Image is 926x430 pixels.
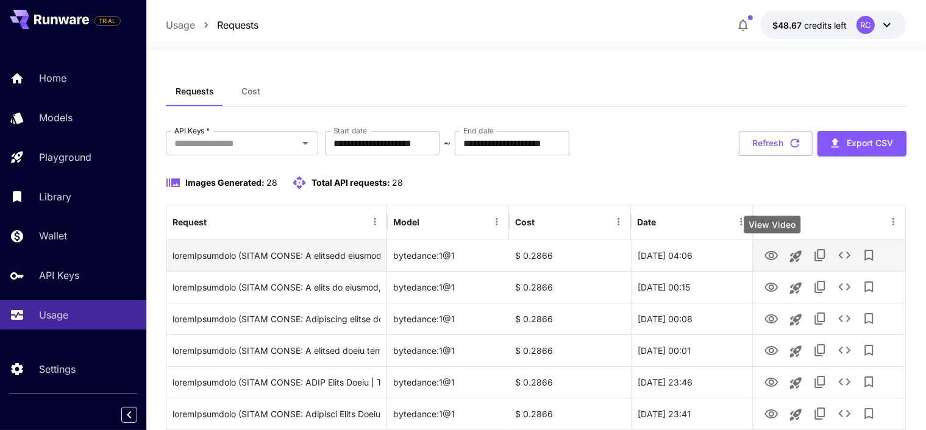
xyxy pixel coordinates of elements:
button: Sort [208,213,225,230]
span: Total API requests: [312,177,390,188]
button: Add to library [857,243,881,267]
div: bytedance:1@1 [387,303,509,334]
button: Launch in playground [784,403,808,427]
button: Menu [488,213,505,230]
div: Collapse sidebar [130,404,146,426]
div: $48.67162 [772,19,847,32]
button: View Video [760,274,784,299]
button: Launch in playground [784,244,808,269]
div: RC [857,16,875,34]
button: Menu [885,213,902,230]
div: 29 Aug, 2025 00:01 [631,334,753,366]
span: Add your payment card to enable full platform functionality. [94,13,121,28]
div: $ 0.2866 [509,366,631,398]
div: Click to copy prompt [173,240,380,271]
div: Request [173,217,207,227]
p: API Keys [39,268,79,283]
button: Copy TaskUUID [808,401,833,426]
span: Requests [176,86,214,97]
button: See details [833,243,857,267]
div: bytedance:1@1 [387,239,509,271]
button: Sort [536,213,553,230]
span: 28 [266,177,277,188]
button: Menu [610,213,627,230]
p: Playground [39,150,91,164]
p: ~ [444,136,451,150]
label: API Keys [174,125,210,136]
button: Launch in playground [784,308,808,332]
a: Requests [217,18,258,32]
span: Images Generated: [185,177,265,188]
span: credits left [804,20,847,30]
p: Models [39,110,73,125]
button: Copy TaskUUID [808,243,833,267]
span: 28 [392,177,403,188]
div: $ 0.2866 [509,303,631,334]
label: End date [463,125,494,136]
button: Sort [421,213,438,230]
button: Launch in playground [784,339,808,364]
button: Copy TaskUUID [808,370,833,394]
button: View Video [760,401,784,426]
button: Add to library [857,275,881,299]
div: Click to copy prompt [173,335,380,366]
button: Collapse sidebar [121,407,137,423]
div: Click to copy prompt [173,272,380,303]
div: bytedance:1@1 [387,271,509,303]
div: Date [637,217,656,227]
div: Click to copy prompt [173,303,380,334]
button: Add to library [857,338,881,362]
div: $ 0.2866 [509,239,631,271]
div: View Video [744,216,800,233]
div: $ 0.2866 [509,398,631,429]
div: Click to copy prompt [173,398,380,429]
button: See details [833,306,857,331]
button: See details [833,370,857,394]
div: bytedance:1@1 [387,366,509,398]
span: TRIAL [94,16,120,26]
div: bytedance:1@1 [387,398,509,429]
button: Add to library [857,370,881,394]
button: Open [297,135,314,152]
button: Launch in playground [784,371,808,395]
div: Cost [515,217,535,227]
div: 28 Aug, 2025 23:46 [631,366,753,398]
p: Library [39,189,71,204]
button: Export CSV [817,131,906,156]
button: See details [833,338,857,362]
div: 29 Aug, 2025 00:08 [631,303,753,334]
button: $48.67162RC [760,11,906,39]
button: Copy TaskUUID [808,338,833,362]
button: View Video [760,306,784,331]
button: Copy TaskUUID [808,275,833,299]
div: Model [393,217,419,227]
button: Launch in playground [784,276,808,300]
button: Add to library [857,306,881,331]
p: Wallet [39,228,67,243]
div: $ 0.2866 [509,271,631,303]
label: Start date [333,125,367,136]
div: 29 Aug, 2025 04:06 [631,239,753,271]
button: Menu [366,213,383,230]
button: Refresh [739,131,813,156]
div: 28 Aug, 2025 23:41 [631,398,753,429]
p: Usage [39,308,68,322]
button: Add to library [857,401,881,426]
nav: breadcrumb [166,18,258,32]
p: Home [39,71,66,85]
button: Sort [657,213,674,230]
div: 29 Aug, 2025 00:15 [631,271,753,303]
div: Click to copy prompt [173,367,380,398]
div: $ 0.2866 [509,334,631,366]
button: View Video [760,242,784,267]
button: Copy TaskUUID [808,306,833,331]
div: bytedance:1@1 [387,334,509,366]
button: View Video [760,337,784,362]
button: View Video [760,369,784,394]
span: Cost [241,86,260,97]
a: Usage [166,18,195,32]
p: Settings [39,362,76,376]
button: See details [833,401,857,426]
